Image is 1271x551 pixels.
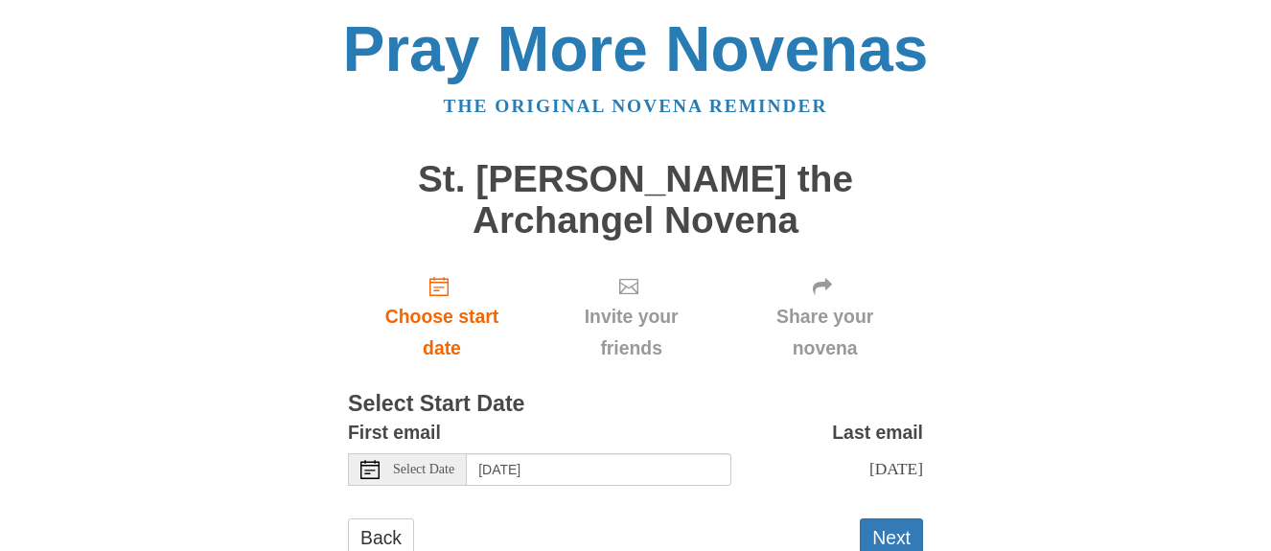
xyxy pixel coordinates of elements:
span: Select Date [393,463,454,476]
span: Choose start date [367,301,517,364]
a: Pray More Novenas [343,13,929,84]
h1: St. [PERSON_NAME] the Archangel Novena [348,159,923,241]
div: Click "Next" to confirm your start date first. [727,260,923,374]
span: Share your novena [746,301,904,364]
span: [DATE] [869,459,923,478]
h3: Select Start Date [348,392,923,417]
div: Click "Next" to confirm your start date first. [536,260,727,374]
label: Last email [832,417,923,448]
label: First email [348,417,441,448]
span: Invite your friends [555,301,707,364]
a: The original novena reminder [444,96,828,116]
a: Choose start date [348,260,536,374]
